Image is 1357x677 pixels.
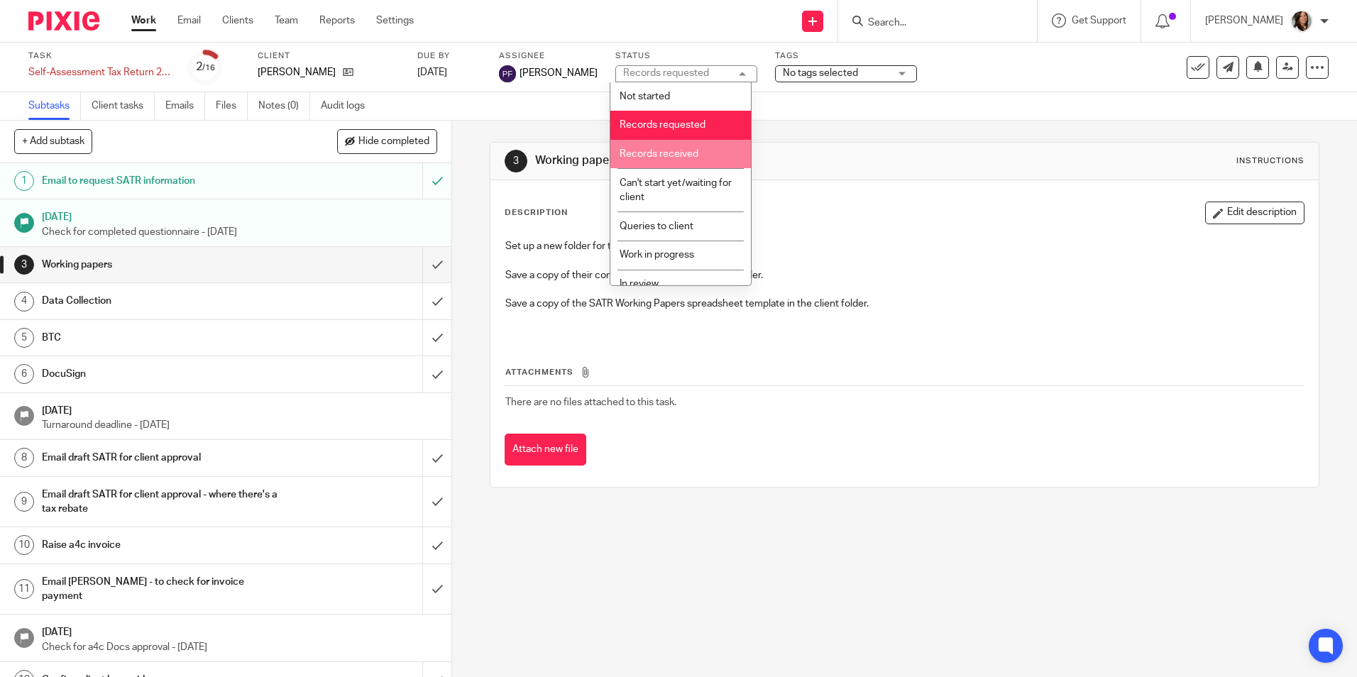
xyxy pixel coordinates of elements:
a: Team [275,13,298,28]
div: 9 [14,492,34,512]
a: Audit logs [321,92,375,120]
div: Records requested [623,68,709,78]
h1: Email draft SATR for client approval - where there's a tax rebate [42,484,286,520]
h1: Raise a4c invoice [42,534,286,556]
div: 3 [14,255,34,275]
label: Client [258,50,400,62]
div: Instructions [1236,155,1304,167]
span: Can't start yet/waiting for client [620,178,732,203]
h1: [DATE] [42,400,438,418]
div: 6 [14,364,34,384]
span: In review [620,279,659,289]
a: Work [131,13,156,28]
a: Subtasks [28,92,81,120]
span: There are no files attached to this task. [505,397,676,407]
img: Pixie [28,11,99,31]
label: Task [28,50,170,62]
p: Save a copy of their completed questionnaire in the folder. [505,268,1303,282]
p: Save a copy of the SATR Working Papers spreadsheet template in the client folder. [505,297,1303,311]
p: Turnaround deadline - [DATE] [42,418,438,432]
a: Files [216,92,248,120]
button: + Add subtask [14,129,92,153]
p: Description [505,207,568,219]
h1: Working papers [42,254,286,275]
p: Check for completed questionnaire - [DATE] [42,225,438,239]
div: 3 [505,150,527,172]
label: Status [615,50,757,62]
a: Email [177,13,201,28]
img: svg%3E [499,65,516,82]
h1: [DATE] [42,207,438,224]
button: Edit description [1205,202,1304,224]
div: 10 [14,535,34,555]
div: 11 [14,579,34,599]
a: Notes (0) [258,92,310,120]
span: [DATE] [417,67,447,77]
div: 2 [196,59,215,75]
small: /16 [202,64,215,72]
p: Set up a new folder for the 2024/ 2025 tax year [505,239,1303,253]
label: Due by [417,50,481,62]
p: [PERSON_NAME] [258,65,336,79]
h1: DocuSign [42,363,286,385]
span: Work in progress [620,250,694,260]
span: Hide completed [358,136,429,148]
div: 8 [14,448,34,468]
div: 1 [14,171,34,191]
h1: Email draft SATR for client approval [42,447,286,468]
span: Attachments [505,368,573,376]
p: [PERSON_NAME] [1205,13,1283,28]
div: 5 [14,328,34,348]
span: Records requested [620,120,705,130]
div: 4 [14,292,34,312]
a: Client tasks [92,92,155,120]
span: [PERSON_NAME] [520,66,598,80]
a: Reports [319,13,355,28]
img: DSC_4833.jpg [1290,10,1313,33]
h1: Working papers [535,153,935,168]
span: Get Support [1072,16,1126,26]
h1: [DATE] [42,622,438,639]
label: Tags [775,50,917,62]
a: Emails [165,92,205,120]
button: Attach new file [505,434,586,466]
span: Queries to client [620,221,693,231]
span: No tags selected [783,68,858,78]
a: Settings [376,13,414,28]
button: Hide completed [337,129,437,153]
span: Records received [620,149,698,159]
h1: Email [PERSON_NAME] - to check for invoice payment [42,571,286,607]
h1: BTC [42,327,286,348]
input: Search [867,17,994,30]
a: Clients [222,13,253,28]
div: Self-Assessment Tax Return 2025 [28,65,170,79]
label: Assignee [499,50,598,62]
span: Not started [620,92,670,101]
h1: Data Collection [42,290,286,312]
h1: Email to request SATR information [42,170,286,192]
p: Check for a4c Docs approval - [DATE] [42,640,438,654]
